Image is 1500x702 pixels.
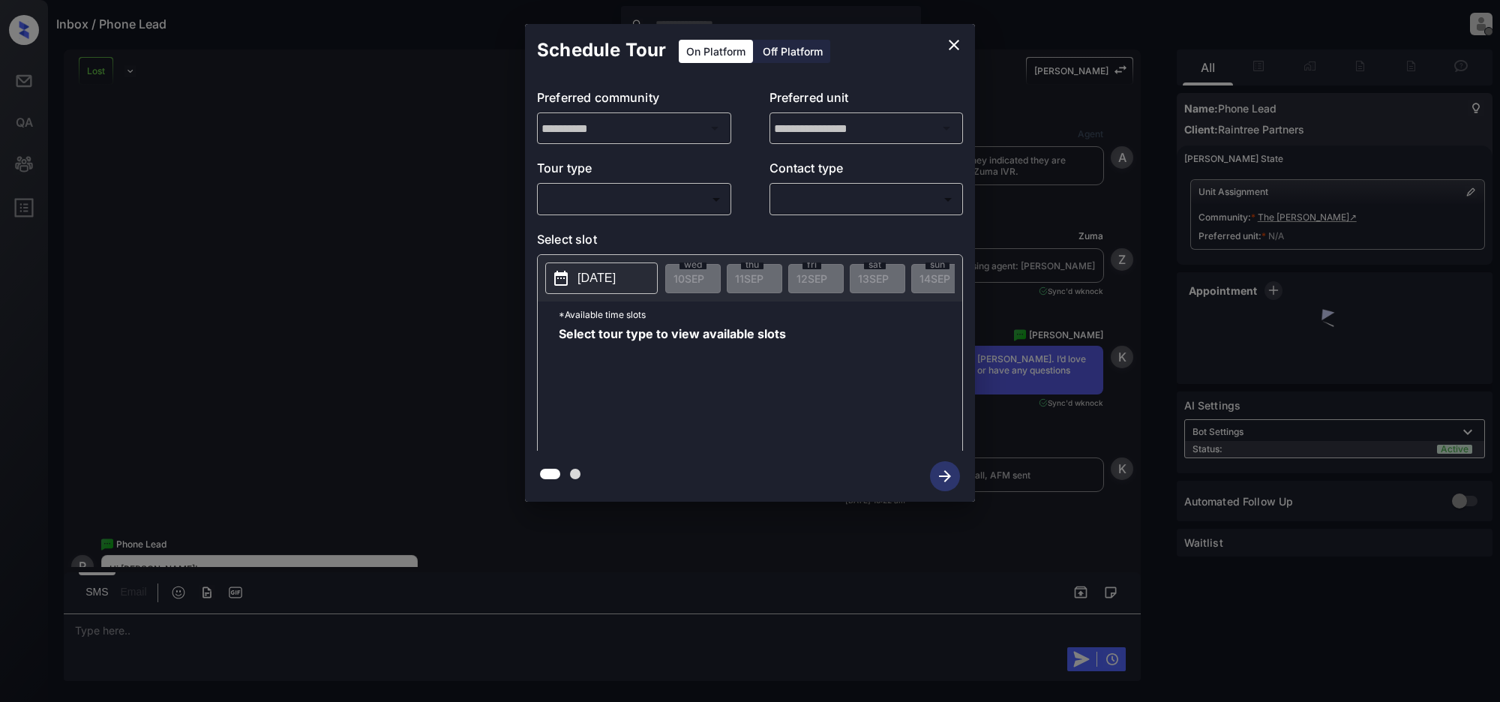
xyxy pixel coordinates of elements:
[559,328,786,448] span: Select tour type to view available slots
[755,40,830,63] div: Off Platform
[537,159,731,183] p: Tour type
[769,88,964,112] p: Preferred unit
[525,24,678,76] h2: Schedule Tour
[577,269,616,287] p: [DATE]
[939,30,969,60] button: close
[559,301,962,328] p: *Available time slots
[769,159,964,183] p: Contact type
[545,262,658,294] button: [DATE]
[537,230,963,254] p: Select slot
[679,40,753,63] div: On Platform
[537,88,731,112] p: Preferred community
